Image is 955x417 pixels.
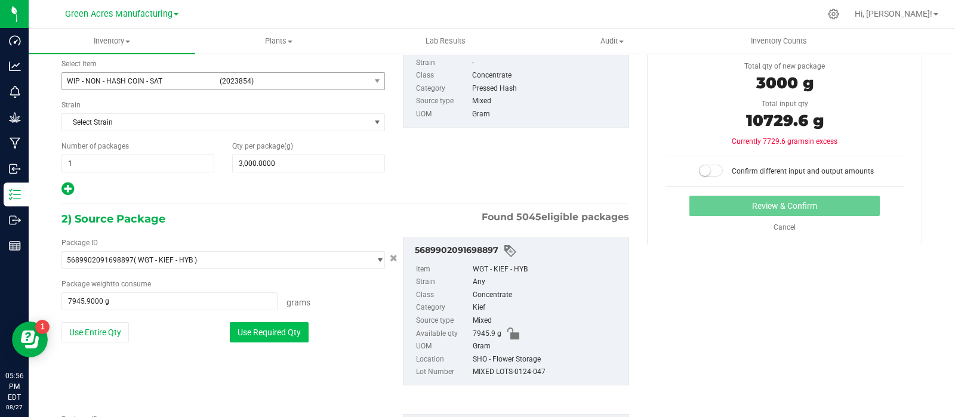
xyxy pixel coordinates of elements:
[5,370,23,403] p: 05:56 PM EDT
[61,280,151,288] span: Package to consume
[61,142,129,150] span: Number of packages
[529,29,695,54] a: Audit
[29,36,195,47] span: Inventory
[29,29,195,54] a: Inventory
[61,187,74,196] span: Add new output
[67,77,212,85] span: WIP - NON - HASH COIN - SAT
[91,280,113,288] span: weight
[9,240,21,252] inline-svg: Reports
[415,244,623,258] div: 5689902091698897
[362,29,529,54] a: Lab Results
[369,252,384,268] span: select
[232,142,293,150] span: Qty per package
[473,289,623,302] div: Concentrate
[35,320,50,334] iframe: Resource center unread badge
[473,263,623,276] div: WGT - KIEF - HYB
[369,73,384,89] span: select
[416,301,470,314] label: Category
[416,108,470,121] label: UOM
[762,100,808,108] span: Total input qty
[9,214,21,226] inline-svg: Outbound
[65,9,172,19] span: Green Acres Manufacturing
[416,95,470,108] label: Source type
[62,155,214,172] input: 1
[67,256,134,264] span: 5689902091698897
[473,328,501,341] span: 7945.9 g
[416,276,470,289] label: Strain
[196,36,361,47] span: Plants
[386,250,401,267] button: Cancel button
[9,163,21,175] inline-svg: Inbound
[62,114,369,131] span: Select Strain
[529,36,695,47] span: Audit
[286,298,310,307] span: Grams
[808,137,837,146] span: in excess
[61,58,97,69] label: Select Item
[9,86,21,98] inline-svg: Monitoring
[482,210,629,224] span: Found eligible packages
[744,62,825,70] span: Total qty of new package
[9,189,21,200] inline-svg: Inventory
[472,82,623,95] div: Pressed Hash
[134,256,197,264] span: ( WGT - KIEF - HYB )
[61,322,129,342] button: Use Entire Qty
[230,322,309,342] button: Use Required Qty
[416,57,470,70] label: Strain
[195,29,362,54] a: Plants
[472,95,623,108] div: Mixed
[473,353,623,366] div: SHO - Flower Storage
[416,328,470,341] label: Available qty
[746,111,824,130] span: 10729.6 g
[689,196,880,216] button: Review & Confirm
[369,114,384,131] span: select
[61,210,165,228] span: 2) Source Package
[416,69,470,82] label: Class
[732,167,874,175] span: Confirm different input and output amounts
[409,36,482,47] span: Lab Results
[756,73,814,92] span: 3000 g
[473,366,623,379] div: MIXED LOTS-0124-047
[416,366,470,379] label: Lot Number
[472,69,623,82] div: Concentrate
[416,263,470,276] label: Item
[220,77,365,85] span: (2023854)
[855,9,932,18] span: Hi, [PERSON_NAME]!
[9,137,21,149] inline-svg: Manufacturing
[416,340,470,353] label: UOM
[61,239,98,247] span: Package ID
[695,29,862,54] a: Inventory Counts
[416,289,470,302] label: Class
[9,35,21,47] inline-svg: Dashboard
[61,100,81,110] label: Strain
[5,403,23,412] p: 08/27
[416,353,470,366] label: Location
[473,276,623,289] div: Any
[233,155,384,172] input: 3,000.0000
[9,60,21,72] inline-svg: Analytics
[62,293,277,310] input: 7945.9000 g
[473,340,623,353] div: Gram
[826,8,841,20] div: Manage settings
[472,108,623,121] div: Gram
[473,314,623,328] div: Mixed
[732,137,837,146] span: Currently 7729.6 grams
[284,142,293,150] span: (g)
[516,211,541,223] span: 5045
[416,314,470,328] label: Source type
[472,57,623,70] div: -
[416,82,470,95] label: Category
[774,223,796,231] a: Cancel
[9,112,21,123] inline-svg: Grow
[12,322,48,357] iframe: Resource center
[735,36,823,47] span: Inventory Counts
[473,301,623,314] div: Kief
